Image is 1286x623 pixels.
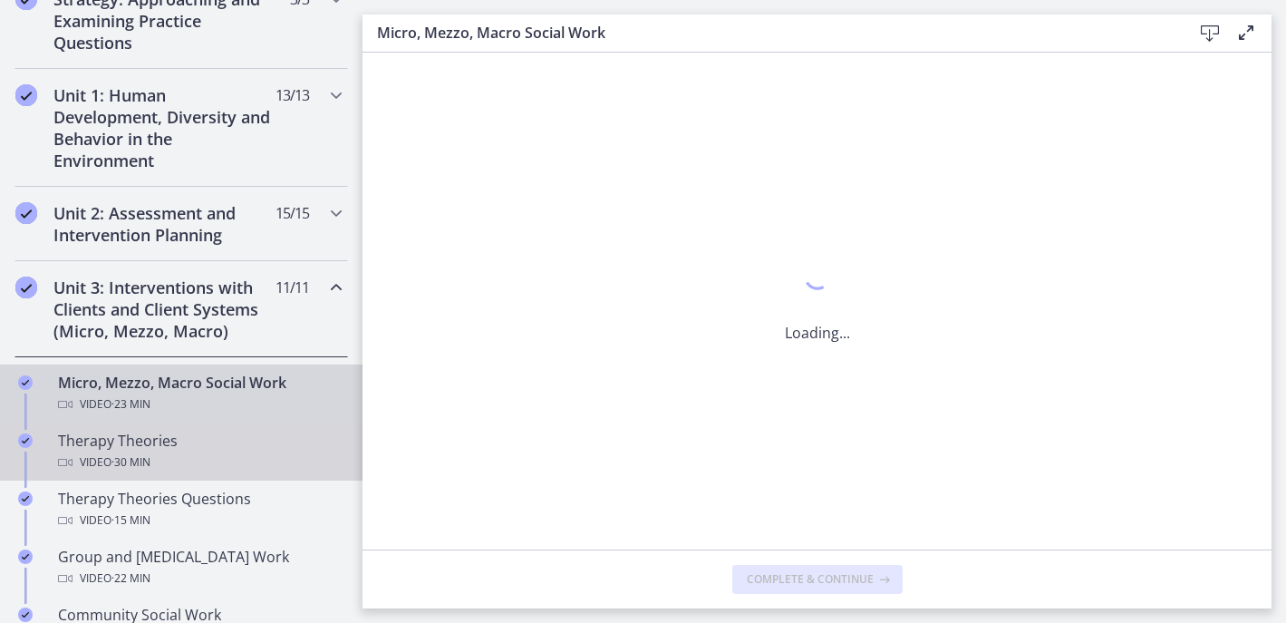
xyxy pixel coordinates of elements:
div: Video [58,568,341,589]
span: · 22 min [111,568,150,589]
div: Video [58,394,341,415]
i: Completed [15,277,37,298]
button: Complete & continue [732,565,903,594]
i: Completed [18,492,33,506]
span: · 23 min [111,394,150,415]
div: Therapy Theories Questions [58,488,341,531]
div: Video [58,452,341,473]
i: Completed [18,433,33,448]
span: 13 / 13 [276,84,309,106]
h2: Unit 2: Assessment and Intervention Planning [53,202,275,246]
i: Completed [18,550,33,564]
div: Therapy Theories [58,430,341,473]
div: 1 [785,258,850,300]
h2: Unit 1: Human Development, Diversity and Behavior in the Environment [53,84,275,171]
i: Completed [15,202,37,224]
span: Complete & continue [747,572,874,587]
i: Completed [15,84,37,106]
span: 15 / 15 [276,202,309,224]
span: 11 / 11 [276,277,309,298]
h2: Unit 3: Interventions with Clients and Client Systems (Micro, Mezzo, Macro) [53,277,275,342]
p: Loading... [785,322,850,344]
div: Micro, Mezzo, Macro Social Work [58,372,341,415]
span: · 30 min [111,452,150,473]
div: Video [58,510,341,531]
span: · 15 min [111,510,150,531]
div: Group and [MEDICAL_DATA] Work [58,546,341,589]
h3: Micro, Mezzo, Macro Social Work [377,22,1163,44]
i: Completed [18,375,33,390]
i: Completed [18,608,33,622]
